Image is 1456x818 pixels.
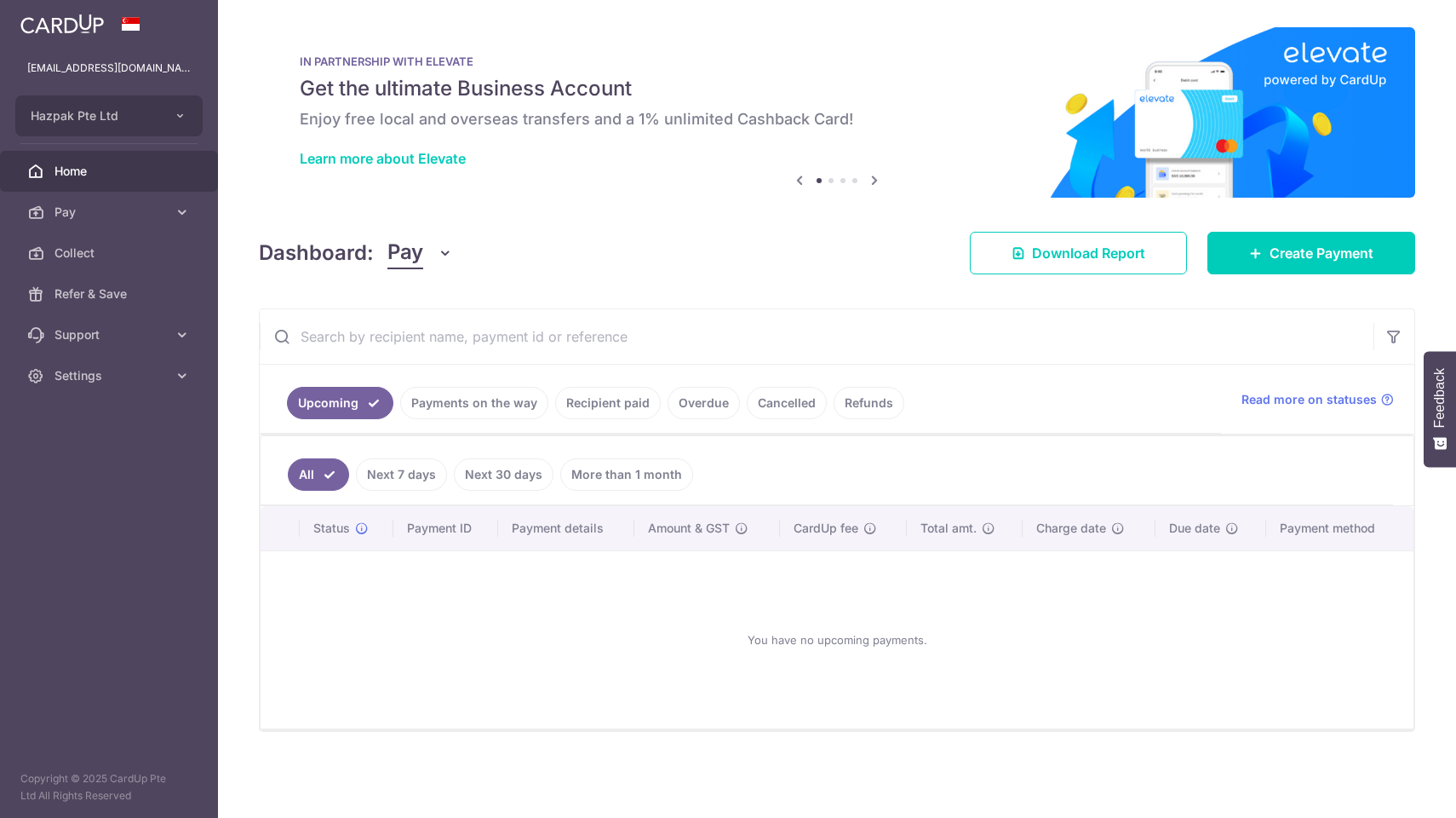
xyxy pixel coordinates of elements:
[300,109,1374,130] h6: Enjoy free local and overseas transfers and a 1% unlimited Cashback Card!
[15,95,203,136] button: Hazpak Pte Ltd
[1270,243,1373,263] span: Create Payment
[498,506,634,550] th: Payment details
[287,387,393,419] a: Upcoming
[387,237,423,269] span: Pay
[1424,351,1456,467] button: Feedback - Show survey
[54,163,167,180] span: Home
[1036,520,1106,537] span: Charge date
[387,237,453,269] button: Pay
[54,367,167,384] span: Settings
[400,387,548,419] a: Payments on the way
[747,387,827,419] a: Cancelled
[920,520,977,537] span: Total amt.
[300,55,1374,68] p: IN PARTNERSHIP WITH ELEVATE
[834,387,904,419] a: Refunds
[54,285,167,302] span: Refer & Save
[1266,506,1413,550] th: Payment method
[27,60,191,77] p: [EMAIL_ADDRESS][DOMAIN_NAME]
[31,107,157,124] span: Hazpak Pte Ltd
[648,520,730,537] span: Amount & GST
[20,14,104,34] img: CardUp
[1241,391,1394,408] a: Read more on statuses
[54,326,167,343] span: Support
[54,204,167,221] span: Pay
[281,565,1393,715] div: You have no upcoming payments.
[300,75,1374,102] h5: Get the ultimate Business Account
[393,506,498,550] th: Payment ID
[560,458,693,491] a: More than 1 month
[555,387,661,419] a: Recipient paid
[260,309,1373,364] input: Search by recipient name, payment id or reference
[1032,243,1145,263] span: Download Report
[259,27,1415,198] img: Renovation banner
[54,245,167,262] span: Collect
[454,458,553,491] a: Next 30 days
[1207,232,1415,274] a: Create Payment
[668,387,740,419] a: Overdue
[970,232,1187,274] a: Download Report
[313,520,350,537] span: Status
[1169,520,1220,537] span: Due date
[356,458,447,491] a: Next 7 days
[1432,368,1447,428] span: Feedback
[1241,391,1377,408] span: Read more on statuses
[288,458,349,491] a: All
[300,150,466,167] a: Learn more about Elevate
[794,520,858,537] span: CardUp fee
[259,238,374,268] h4: Dashboard:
